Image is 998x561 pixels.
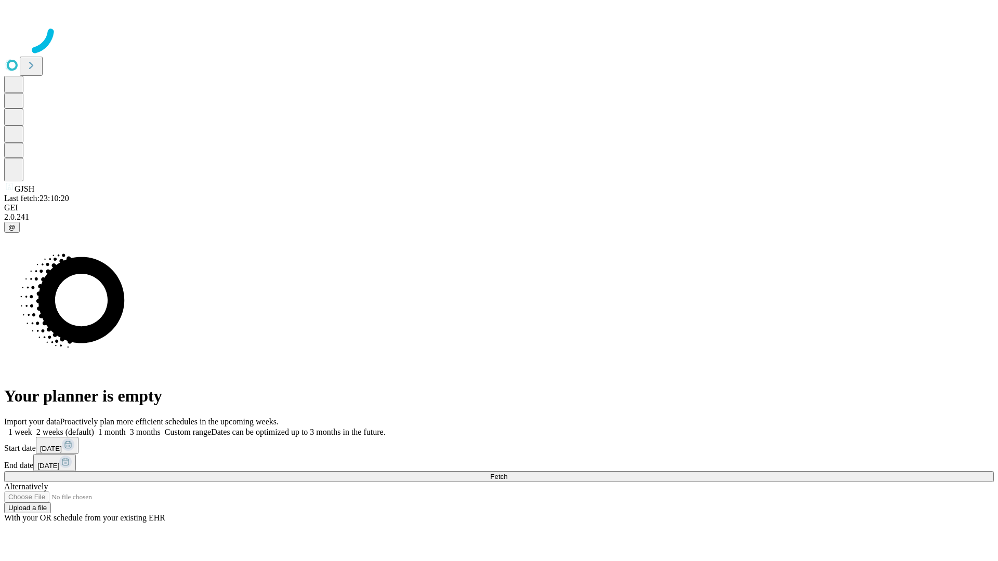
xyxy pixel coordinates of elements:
[211,428,385,436] span: Dates can be optimized up to 3 months in the future.
[4,454,994,471] div: End date
[4,222,20,233] button: @
[4,471,994,482] button: Fetch
[15,184,34,193] span: GJSH
[4,203,994,212] div: GEI
[4,212,994,222] div: 2.0.241
[490,473,507,480] span: Fetch
[60,417,279,426] span: Proactively plan more efficient schedules in the upcoming weeks.
[4,502,51,513] button: Upload a file
[8,428,32,436] span: 1 week
[36,437,78,454] button: [DATE]
[36,428,94,436] span: 2 weeks (default)
[4,482,48,491] span: Alternatively
[37,462,59,470] span: [DATE]
[4,513,165,522] span: With your OR schedule from your existing EHR
[40,445,62,452] span: [DATE]
[4,417,60,426] span: Import your data
[4,194,69,203] span: Last fetch: 23:10:20
[8,223,16,231] span: @
[98,428,126,436] span: 1 month
[4,437,994,454] div: Start date
[33,454,76,471] button: [DATE]
[130,428,161,436] span: 3 months
[165,428,211,436] span: Custom range
[4,386,994,406] h1: Your planner is empty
